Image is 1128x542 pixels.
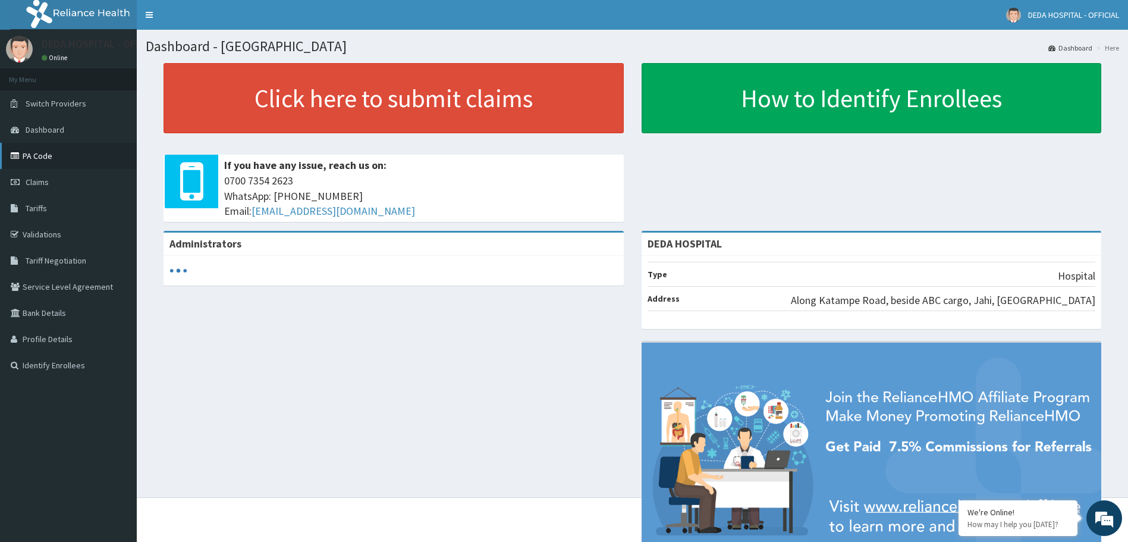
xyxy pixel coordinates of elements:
a: [EMAIL_ADDRESS][DOMAIN_NAME] [252,204,415,218]
textarea: Type your message and hit 'Enter' [6,325,227,366]
a: Online [42,54,70,62]
span: DEDA HOSPITAL - OFFICIAL [1028,10,1119,20]
b: Administrators [169,237,241,250]
h1: Dashboard - [GEOGRAPHIC_DATA] [146,39,1119,54]
img: User Image [6,36,33,62]
b: If you have any issue, reach us on: [224,158,387,172]
span: Tariff Negotiation [26,255,86,266]
div: Minimize live chat window [195,6,224,35]
b: Type [648,269,667,280]
span: Switch Providers [26,98,86,109]
p: Hospital [1058,268,1095,284]
p: Along Katampe Road, beside ABC cargo, Jahi, [GEOGRAPHIC_DATA] [791,293,1095,308]
span: Claims [26,177,49,187]
img: User Image [1006,8,1021,23]
strong: DEDA HOSPITAL [648,237,722,250]
a: Click here to submit claims [164,63,624,133]
a: How to Identify Enrollees [642,63,1102,133]
span: 0700 7354 2623 WhatsApp: [PHONE_NUMBER] Email: [224,173,618,219]
a: Dashboard [1048,43,1092,53]
span: Tariffs [26,203,47,214]
li: Here [1094,43,1119,53]
div: Chat with us now [62,67,200,82]
svg: audio-loading [169,262,187,280]
p: How may I help you today? [967,519,1069,530]
img: d_794563401_company_1708531726252_794563401 [22,59,48,89]
span: We're online! [69,150,164,270]
b: Address [648,293,680,304]
p: DEDA HOSPITAL - OFFICIAL [42,39,164,49]
div: We're Online! [967,507,1069,518]
span: Dashboard [26,124,64,135]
